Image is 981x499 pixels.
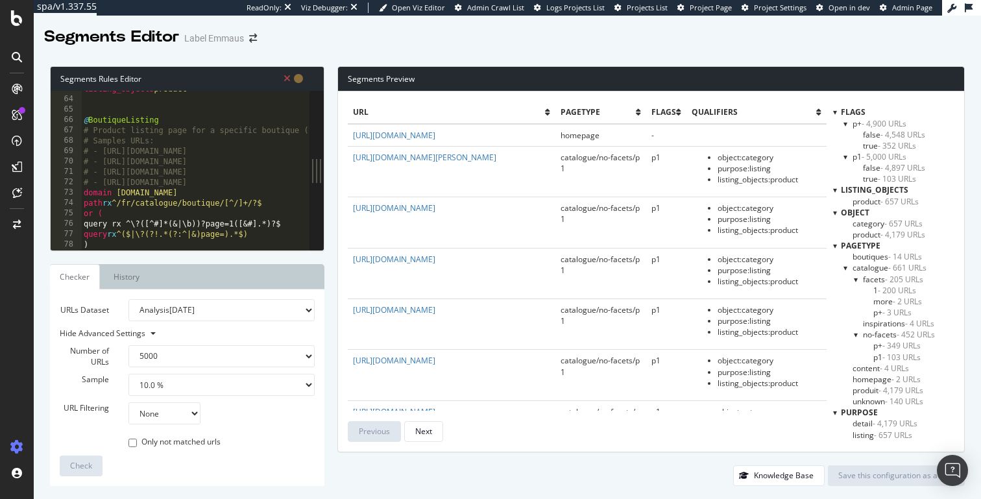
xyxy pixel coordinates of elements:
[561,106,636,117] span: pagetype
[651,254,660,265] span: p1
[742,3,806,13] a: Project Settings
[882,352,921,363] span: - 103 URLs
[853,251,922,262] span: Click to filter pagetype on boutiques
[863,140,916,151] span: Click to filter flags on p+/true
[718,265,821,276] li: purpose : listing
[718,378,821,389] li: listing_objects : product
[937,455,968,486] div: Open Intercom Messenger
[882,340,921,351] span: - 349 URLs
[718,174,821,185] li: listing_objects : product
[853,396,923,407] span: Click to filter pagetype on unknown
[561,355,640,377] span: catalogue/no-facets/p1
[853,363,909,374] span: Click to filter pagetype on content
[546,3,605,12] span: Logs Projects List
[103,264,150,289] a: History
[754,3,806,12] span: Project Settings
[892,3,932,12] span: Admin Page
[853,196,919,207] span: Click to filter listing_objects on product
[50,264,100,289] a: Checker
[853,430,912,441] span: Click to filter purpose on listing
[353,254,435,265] a: [URL][DOMAIN_NAME]
[50,345,119,367] label: Number of URLs
[455,3,524,13] a: Admin Crawl List
[353,106,545,117] span: url
[50,299,119,321] label: URLs Dataset
[51,198,82,208] div: 74
[51,188,82,198] div: 73
[359,426,390,437] div: Previous
[863,318,934,329] span: Click to filter pagetype on catalogue/inspirations
[718,326,821,337] li: listing_objects : product
[247,3,282,13] div: ReadOnly:
[718,213,821,225] li: purpose : listing
[561,130,599,141] span: homepage
[651,304,660,315] span: p1
[677,3,732,13] a: Project Page
[51,219,82,229] div: 76
[880,129,925,140] span: - 4,548 URLs
[718,367,821,378] li: purpose : listing
[905,318,934,329] span: - 4 URLs
[718,202,821,213] li: object : category
[873,340,921,351] span: Click to filter pagetype on catalogue/no-facets/p+
[348,421,401,442] button: Previous
[853,229,925,240] span: Click to filter object on product
[828,465,965,486] button: Save this configuration as active
[651,106,676,117] span: flags
[415,426,432,437] div: Next
[50,402,119,413] label: URL Filtering
[718,163,821,174] li: purpose : listing
[51,239,82,250] div: 78
[50,328,305,339] div: Hide Advanced Settings
[853,385,923,396] span: Click to filter pagetype on produit
[718,254,821,265] li: object : category
[733,470,825,481] a: Knowledge Base
[60,456,103,476] button: Check
[651,152,660,163] span: p1
[51,229,82,239] div: 77
[891,374,921,385] span: - 2 URLs
[338,67,964,91] div: Segments Preview
[128,436,221,449] label: Only not matched urls
[51,146,82,156] div: 69
[51,177,82,188] div: 72
[880,196,919,207] span: - 657 URLs
[51,115,82,125] div: 66
[561,406,640,428] span: catalogue/no-facets/p1
[467,3,524,12] span: Admin Crawl List
[873,296,922,307] span: Click to filter pagetype on catalogue/facets/more
[51,104,82,115] div: 65
[718,304,821,315] li: object : category
[690,3,732,12] span: Project Page
[353,130,435,141] a: [URL][DOMAIN_NAME]
[301,3,348,13] div: Viz Debugger:
[718,276,821,287] li: listing_objects : product
[733,465,825,486] button: Knowledge Base
[878,385,923,396] span: - 4,179 URLs
[718,152,821,163] li: object : category
[841,240,880,251] span: pagetype
[353,304,435,315] a: [URL][DOMAIN_NAME]
[841,207,869,218] span: object
[754,470,814,481] div: Knowledge Base
[51,208,82,219] div: 75
[184,32,244,45] div: Label Emmaus
[51,67,324,91] div: Segments Rules Editor
[880,3,932,13] a: Admin Page
[897,329,935,340] span: - 452 URLs
[561,152,640,174] span: catalogue/no-facets/p1
[878,285,916,296] span: - 200 URLs
[249,34,257,43] div: arrow-right-arrow-left
[404,421,443,442] button: Next
[50,374,119,385] label: Sample
[862,151,906,162] span: - 5,000 URLs
[838,470,954,481] div: Save this configuration as active
[878,173,916,184] span: - 103 URLs
[70,460,92,471] span: Check
[284,72,291,84] span: Syntax is invalid
[51,94,82,104] div: 64
[885,274,923,285] span: - 205 URLs
[853,262,926,273] span: Click to filter pagetype on catalogue and its children
[128,439,137,447] input: Only not matched urls
[44,26,179,48] div: Segments Editor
